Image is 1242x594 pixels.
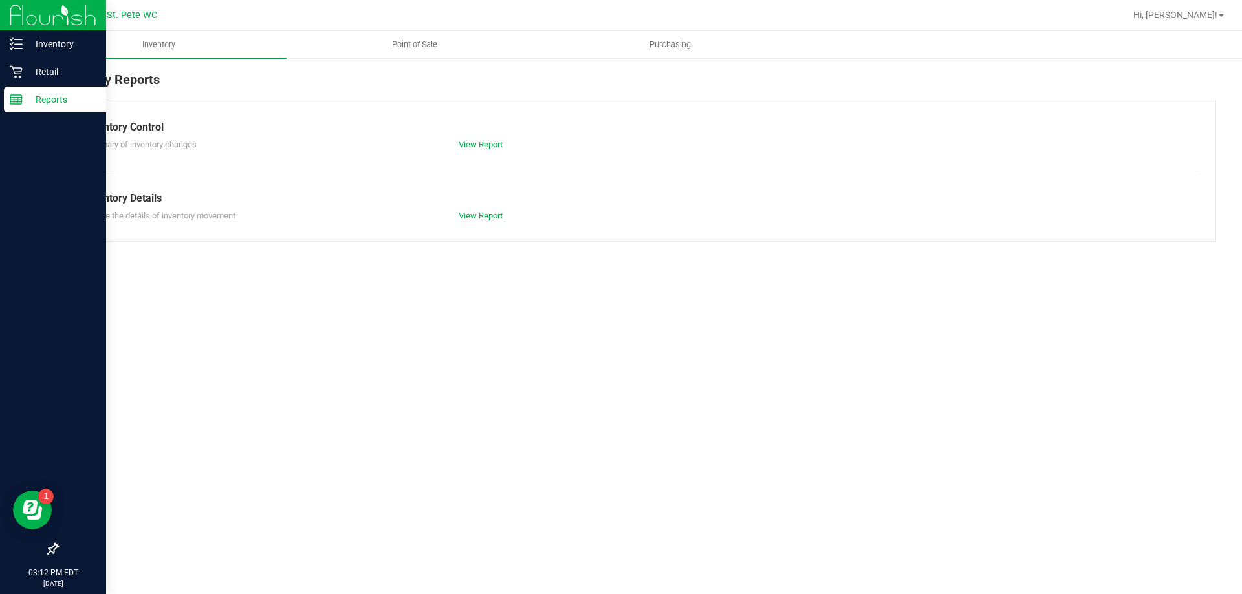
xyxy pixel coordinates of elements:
[542,31,798,58] a: Purchasing
[632,39,708,50] span: Purchasing
[10,93,23,106] inline-svg: Reports
[23,64,100,80] p: Retail
[287,31,542,58] a: Point of Sale
[83,120,1190,135] div: Inventory Control
[83,140,197,149] span: Summary of inventory changes
[6,567,100,578] p: 03:12 PM EDT
[10,65,23,78] inline-svg: Retail
[459,140,503,149] a: View Report
[125,39,193,50] span: Inventory
[107,10,157,21] span: St. Pete WC
[57,70,1216,100] div: Inventory Reports
[10,37,23,50] inline-svg: Inventory
[83,211,235,220] span: Explore the details of inventory movement
[13,491,52,529] iframe: Resource center
[23,92,100,107] p: Reports
[83,191,1190,206] div: Inventory Details
[375,39,455,50] span: Point of Sale
[23,36,100,52] p: Inventory
[6,578,100,588] p: [DATE]
[1133,10,1217,20] span: Hi, [PERSON_NAME]!
[38,489,54,504] iframe: Resource center unread badge
[459,211,503,220] a: View Report
[31,31,287,58] a: Inventory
